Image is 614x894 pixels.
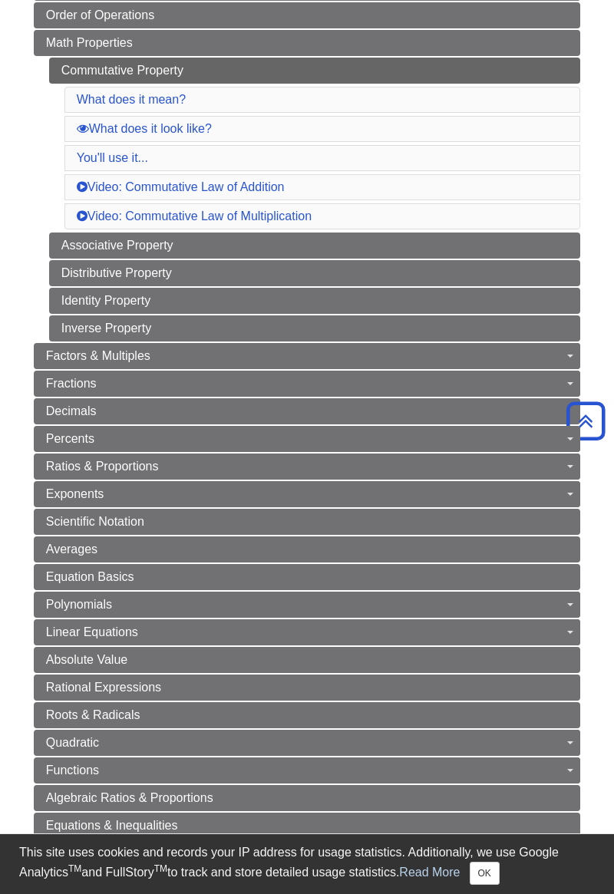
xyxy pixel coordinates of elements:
a: Order of Operations [34,2,581,28]
span: Factors & Multiples [46,349,150,362]
span: Polynomials [46,598,112,611]
div: This site uses cookies and records your IP address for usage statistics. Additionally, we use Goo... [19,843,595,885]
a: Roots & Radicals [34,702,581,728]
span: Quadratic [46,736,99,749]
a: Quadratic [34,730,581,756]
span: Fractions [46,377,97,390]
span: Percents [46,432,94,445]
a: Scientific Notation [34,509,581,535]
a: Associative Property [49,233,581,259]
a: Polynomials [34,592,581,618]
a: Commutative Property [49,58,581,84]
sup: TM [68,863,81,874]
a: What does it look like? [77,122,212,135]
a: You'll use it... [77,151,148,164]
a: Percents [34,426,581,452]
a: Fractions [34,371,581,397]
a: Decimals [34,398,581,424]
span: Rational Expressions [46,681,161,694]
a: Linear Equations [34,619,581,645]
a: Rational Expressions [34,675,581,701]
a: What does it mean? [77,93,186,106]
a: Functions [34,757,581,783]
span: Absolute Value [46,653,127,666]
a: Video: Commutative Law of Addition [77,180,285,193]
a: Absolute Value [34,647,581,673]
a: Algebraic Ratios & Proportions [34,785,581,811]
span: Order of Operations [46,8,154,21]
span: Decimals [46,404,97,417]
sup: TM [154,863,167,874]
a: Averages [34,536,581,562]
span: Functions [46,764,99,777]
span: Equation Basics [46,570,134,583]
span: Averages [46,543,97,556]
span: Algebraic Ratios & Proportions [46,791,213,804]
a: Back to Top [561,411,610,431]
a: Math Properties [34,30,581,56]
a: Exponents [34,481,581,507]
a: Video: Commutative Law of Multiplication [77,209,312,223]
a: Distributive Property [49,260,581,286]
a: Ratios & Proportions [34,454,581,480]
span: Equations & Inequalities [46,819,178,832]
span: Exponents [46,487,104,500]
a: Equations & Inequalities [34,813,581,839]
a: Identity Property [49,288,581,314]
a: Read More [399,866,460,879]
a: Factors & Multiples [34,343,581,369]
a: Inverse Property [49,315,581,341]
span: Roots & Radicals [46,708,140,721]
span: Ratios & Proportions [46,460,159,473]
span: Math Properties [46,36,133,49]
button: Close [470,862,500,885]
a: Equation Basics [34,564,581,590]
span: Scientific Notation [46,515,144,528]
span: Linear Equations [46,625,138,638]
